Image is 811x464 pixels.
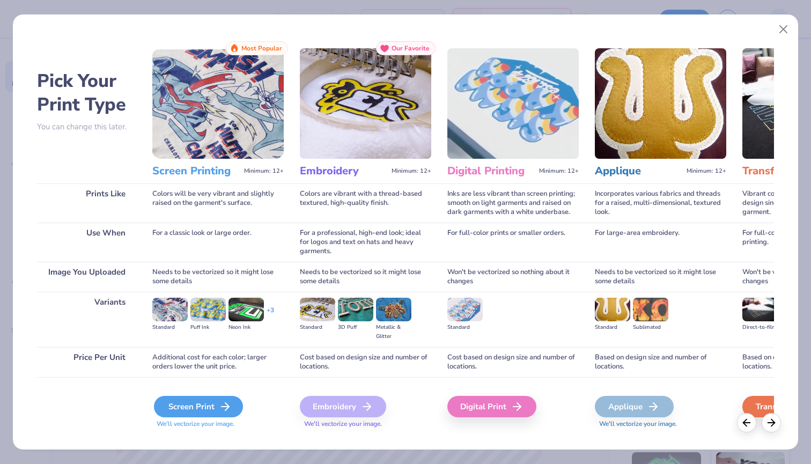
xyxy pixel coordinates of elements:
[633,323,668,332] div: Sublimated
[595,48,726,159] img: Applique
[338,298,373,321] img: 3D Puff
[539,167,579,175] span: Minimum: 12+
[228,323,264,332] div: Neon Ink
[300,48,431,159] img: Embroidery
[37,347,136,377] div: Price Per Unit
[37,122,136,131] p: You can change this later.
[300,223,431,262] div: For a professional, high-end look; ideal for logos and text on hats and heavy garments.
[37,223,136,262] div: Use When
[447,48,579,159] img: Digital Printing
[595,347,726,377] div: Based on design size and number of locations.
[742,298,778,321] img: Direct-to-film
[447,298,483,321] img: Standard
[300,164,387,178] h3: Embroidery
[154,396,243,417] div: Screen Print
[447,347,579,377] div: Cost based on design size and number of locations.
[595,396,674,417] div: Applique
[300,323,335,332] div: Standard
[376,323,411,341] div: Metallic & Glitter
[447,323,483,332] div: Standard
[338,323,373,332] div: 3D Puff
[447,223,579,262] div: For full-color prints or smaller orders.
[595,183,726,223] div: Incorporates various fabrics and threads for a raised, multi-dimensional, textured look.
[152,262,284,292] div: Needs to be vectorized so it might lose some details
[376,298,411,321] img: Metallic & Glitter
[152,323,188,332] div: Standard
[37,262,136,292] div: Image You Uploaded
[300,298,335,321] img: Standard
[595,298,630,321] img: Standard
[152,48,284,159] img: Screen Printing
[447,164,535,178] h3: Digital Printing
[241,45,282,52] span: Most Popular
[152,183,284,223] div: Colors will be very vibrant and slightly raised on the garment's surface.
[300,396,386,417] div: Embroidery
[37,183,136,223] div: Prints Like
[152,298,188,321] img: Standard
[595,323,630,332] div: Standard
[742,323,778,332] div: Direct-to-film
[392,167,431,175] span: Minimum: 12+
[595,164,682,178] h3: Applique
[773,19,794,40] button: Close
[300,183,431,223] div: Colors are vibrant with a thread-based textured, high-quality finish.
[244,167,284,175] span: Minimum: 12+
[447,183,579,223] div: Inks are less vibrant than screen printing; smooth on light garments and raised on dark garments ...
[152,419,284,429] span: We'll vectorize your image.
[595,419,726,429] span: We'll vectorize your image.
[300,262,431,292] div: Needs to be vectorized so it might lose some details
[392,45,430,52] span: Our Favorite
[190,323,226,332] div: Puff Ink
[228,298,264,321] img: Neon Ink
[267,306,274,324] div: + 3
[687,167,726,175] span: Minimum: 12+
[447,262,579,292] div: Won't be vectorized so nothing about it changes
[37,69,136,116] h2: Pick Your Print Type
[190,298,226,321] img: Puff Ink
[300,419,431,429] span: We'll vectorize your image.
[37,292,136,347] div: Variants
[633,298,668,321] img: Sublimated
[595,262,726,292] div: Needs to be vectorized so it might lose some details
[152,164,240,178] h3: Screen Printing
[447,396,536,417] div: Digital Print
[152,223,284,262] div: For a classic look or large order.
[152,347,284,377] div: Additional cost for each color; larger orders lower the unit price.
[300,347,431,377] div: Cost based on design size and number of locations.
[595,223,726,262] div: For large-area embroidery.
